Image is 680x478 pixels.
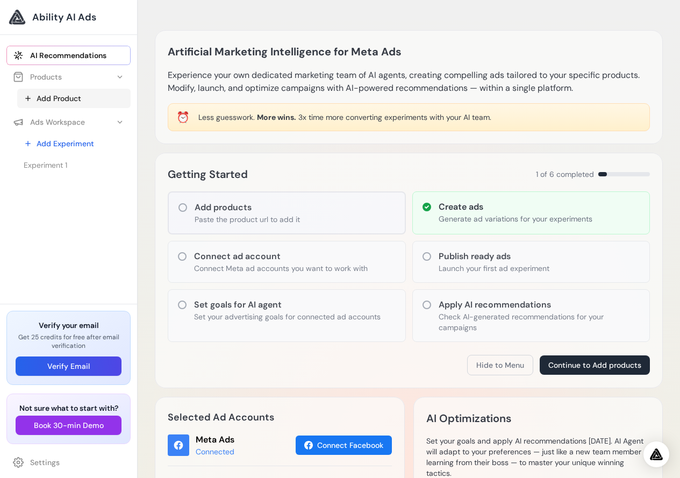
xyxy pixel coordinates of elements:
a: Settings [6,453,131,472]
h1: Artificial Marketing Intelligence for Meta Ads [168,43,402,60]
h3: Apply AI recommendations [439,298,641,311]
div: ⏰ [176,110,190,125]
button: Book 30-min Demo [16,416,121,435]
a: Ability AI Ads [9,9,128,26]
button: Continue to Add products [540,355,650,375]
h3: Verify your email [16,320,121,331]
div: Meta Ads [196,433,234,446]
p: Experience your own dedicated marketing team of AI agents, creating compelling ads tailored to yo... [168,69,650,95]
div: Ads Workspace [13,117,85,127]
button: Connect Facebook [296,436,392,455]
span: More wins. [257,112,296,122]
button: Ads Workspace [6,112,131,132]
h3: Add products [195,201,300,214]
h2: Selected Ad Accounts [168,410,392,425]
button: Hide to Menu [467,355,533,375]
p: Generate ad variations for your experiments [439,213,592,224]
h3: Publish ready ads [439,250,549,263]
p: Set your advertising goals for connected ad accounts [194,311,381,322]
h3: Create ads [439,201,592,213]
p: Connect Meta ad accounts you want to work with [194,263,368,274]
h3: Set goals for AI agent [194,298,381,311]
h3: Connect ad account [194,250,368,263]
h3: Not sure what to start with? [16,403,121,413]
p: Get 25 credits for free after email verification [16,333,121,350]
div: Open Intercom Messenger [643,441,669,467]
a: Experiment 1 [17,155,131,175]
p: Check AI-generated recommendations for your campaigns [439,311,641,333]
div: Connected [196,446,234,457]
a: Add Product [17,89,131,108]
span: 1 of 6 completed [536,169,594,180]
a: AI Recommendations [6,46,131,65]
p: Launch your first ad experiment [439,263,549,274]
button: Verify Email [16,356,121,376]
p: Paste the product url to add it [195,214,300,225]
span: Less guesswork. [198,112,255,122]
span: Ability AI Ads [32,10,96,25]
span: Experiment 1 [24,160,67,170]
span: 3x time more converting experiments with your AI team. [298,112,491,122]
h2: Getting Started [168,166,248,183]
div: Products [13,72,62,82]
button: Products [6,67,131,87]
a: Add Experiment [17,134,131,153]
h2: AI Optimizations [426,410,511,427]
